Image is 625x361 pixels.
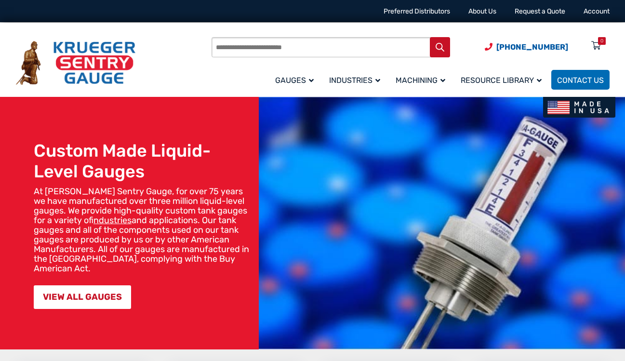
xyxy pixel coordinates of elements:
[551,70,610,90] a: Contact Us
[455,68,551,91] a: Resource Library
[269,68,323,91] a: Gauges
[468,7,496,15] a: About Us
[16,41,135,85] img: Krueger Sentry Gauge
[557,76,604,85] span: Contact Us
[384,7,450,15] a: Preferred Distributors
[34,285,131,309] a: VIEW ALL GAUGES
[461,76,542,85] span: Resource Library
[584,7,610,15] a: Account
[600,37,603,45] div: 0
[390,68,455,91] a: Machining
[275,76,314,85] span: Gauges
[329,76,380,85] span: Industries
[396,76,445,85] span: Machining
[34,140,254,182] h1: Custom Made Liquid-Level Gauges
[543,97,615,118] img: Made In USA
[485,41,568,53] a: Phone Number (920) 434-8860
[323,68,390,91] a: Industries
[496,42,568,52] span: [PHONE_NUMBER]
[259,97,625,349] img: bg_hero_bannerksentry
[93,215,132,226] a: industries
[34,187,254,273] p: At [PERSON_NAME] Sentry Gauge, for over 75 years we have manufactured over three million liquid-l...
[515,7,565,15] a: Request a Quote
